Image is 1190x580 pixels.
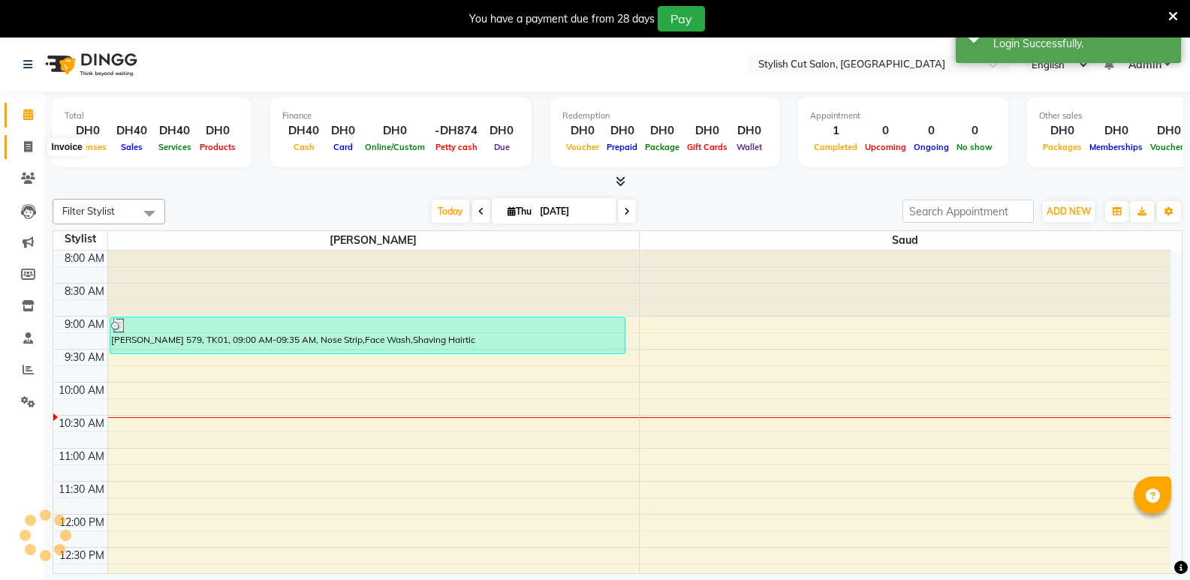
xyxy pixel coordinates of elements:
[110,317,625,353] div: [PERSON_NAME] 579, TK01, 09:00 AM-09:35 AM, Nose Strip,Face Wash,Shaving Hairtic
[62,205,115,217] span: Filter Stylist
[56,383,107,398] div: 10:00 AM
[953,142,996,152] span: No show
[1086,142,1146,152] span: Memberships
[153,122,196,140] div: DH40
[196,142,240,152] span: Products
[47,138,86,156] div: Invoice
[562,142,603,152] span: Voucher
[535,200,610,223] input: 2025-09-04
[62,350,107,365] div: 9:30 AM
[330,142,357,152] span: Card
[1086,122,1146,140] div: DH0
[953,122,996,140] div: 0
[490,142,514,152] span: Due
[731,122,767,140] div: DH0
[196,122,240,140] div: DH0
[861,142,910,152] span: Upcoming
[56,449,107,464] div: 11:00 AM
[562,122,603,140] div: DH0
[1128,57,1161,73] span: Admin
[810,110,996,122] div: Appointment
[117,142,146,152] span: Sales
[53,231,107,247] div: Stylist
[504,206,535,217] span: Thu
[733,142,766,152] span: Wallet
[65,110,240,122] div: Total
[902,200,1034,223] input: Search Appointment
[562,110,767,122] div: Redemption
[810,122,861,140] div: 1
[641,122,683,140] div: DH0
[38,44,141,86] img: logo
[810,142,861,152] span: Completed
[640,231,1171,250] span: Saud
[861,122,910,140] div: 0
[484,122,520,140] div: DH0
[56,548,107,563] div: 12:30 PM
[993,36,1170,52] div: Login Successfully.
[108,231,639,250] span: [PERSON_NAME]
[290,142,318,152] span: Cash
[683,122,731,140] div: DH0
[282,122,325,140] div: DH40
[658,6,705,32] button: Pay
[62,317,107,332] div: 9:00 AM
[469,11,655,27] div: You have a payment due from 28 days
[361,142,429,152] span: Online/Custom
[65,122,110,140] div: DH0
[325,122,361,140] div: DH0
[432,142,481,152] span: Petty cash
[429,122,484,140] div: -DH874
[683,142,731,152] span: Gift Cards
[62,284,107,299] div: 8:30 AM
[603,122,641,140] div: DH0
[361,122,429,140] div: DH0
[56,482,107,497] div: 11:30 AM
[56,515,107,530] div: 12:00 PM
[603,142,641,152] span: Prepaid
[56,416,107,431] div: 10:30 AM
[62,251,107,266] div: 8:00 AM
[910,142,953,152] span: Ongoing
[910,122,953,140] div: 0
[1043,201,1095,222] button: ADD NEW
[641,142,683,152] span: Package
[1039,122,1086,140] div: DH0
[432,200,469,223] span: Today
[1039,142,1086,152] span: Packages
[282,110,520,122] div: Finance
[110,122,153,140] div: DH40
[1047,206,1091,217] span: ADD NEW
[155,142,195,152] span: Services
